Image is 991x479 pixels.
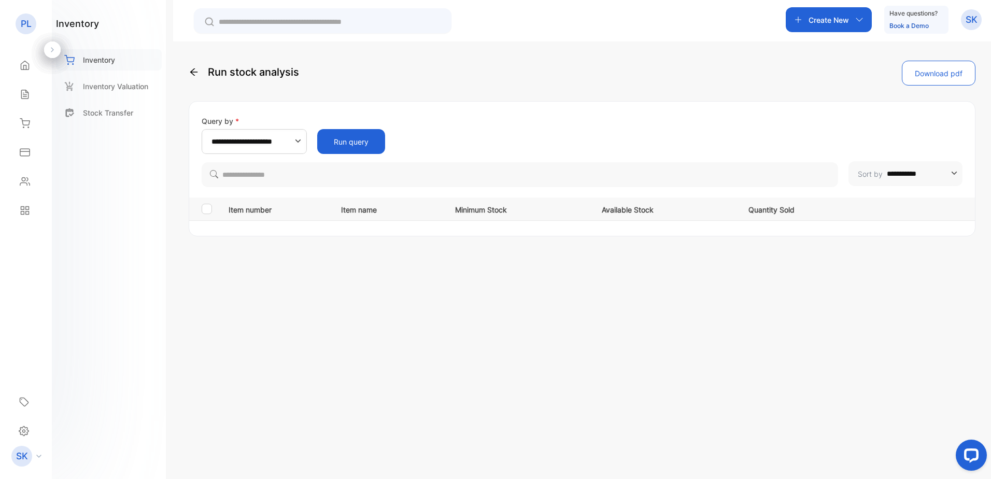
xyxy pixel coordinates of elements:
[858,168,883,179] p: Sort by
[83,54,115,65] p: Inventory
[889,22,929,30] a: Book a Demo
[341,202,434,215] p: Item name
[21,17,32,31] p: PL
[56,102,162,123] a: Stock Transfer
[56,49,162,71] a: Inventory
[809,15,849,25] p: Create New
[786,7,872,32] button: Create New
[748,202,862,215] p: Quantity Sold
[16,449,28,463] p: SK
[889,8,938,19] p: Have questions?
[947,435,991,479] iframe: LiveChat chat widget
[602,202,727,215] p: Available Stock
[902,61,975,86] button: Download pdf
[229,202,328,215] p: Item number
[961,7,982,32] button: SK
[56,17,99,31] h1: inventory
[317,129,385,154] button: Run query
[189,61,299,83] p: Run stock analysis
[848,161,962,186] button: Sort by
[455,202,581,215] p: Minimum Stock
[202,117,239,125] label: Query by
[56,76,162,97] a: Inventory Valuation
[966,13,978,26] p: SK
[83,81,148,92] p: Inventory Valuation
[83,107,133,118] p: Stock Transfer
